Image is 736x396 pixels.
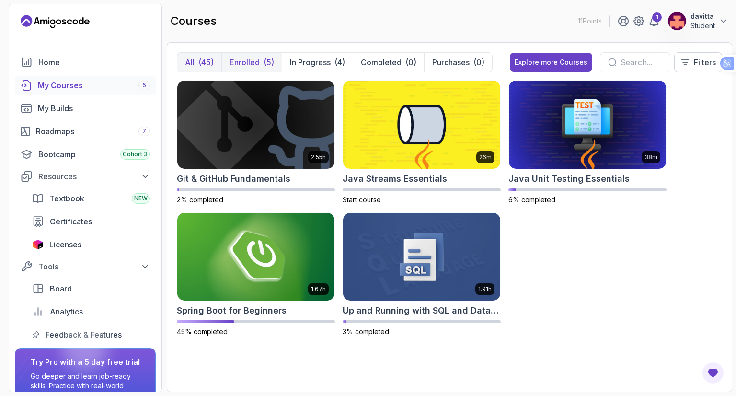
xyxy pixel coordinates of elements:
[50,216,92,227] span: Certificates
[185,57,195,68] p: All
[26,279,156,298] a: board
[49,239,81,250] span: Licenses
[177,327,228,336] span: 45% completed
[142,128,146,135] span: 7
[508,172,630,186] h2: Java Unit Testing Essentials
[361,57,402,68] p: Completed
[694,57,716,68] p: Filters
[123,151,148,158] span: Cohort 3
[171,13,217,29] h2: courses
[478,285,492,293] p: 1.91h
[343,172,447,186] h2: Java Streams Essentials
[432,57,470,68] p: Purchases
[38,57,150,68] div: Home
[311,285,326,293] p: 1.67h
[15,168,156,185] button: Resources
[311,153,326,161] p: 2.55h
[644,153,657,161] p: 38m
[177,213,334,301] img: Spring Boot for Beginners card
[50,306,83,317] span: Analytics
[479,153,492,161] p: 26m
[264,57,274,68] div: (5)
[648,15,660,27] a: 1
[198,57,214,68] div: (45)
[343,304,501,317] h2: Up and Running with SQL and Databases
[282,53,353,72] button: In Progress(4)
[36,126,150,137] div: Roadmaps
[177,81,334,169] img: Git & GitHub Fundamentals card
[668,12,686,30] img: user profile image
[15,99,156,118] a: builds
[621,57,662,68] input: Search...
[15,258,156,275] button: Tools
[38,80,150,91] div: My Courses
[690,12,715,21] p: davitta
[21,14,90,29] a: Landing page
[38,261,150,272] div: Tools
[221,53,282,72] button: Enrolled(5)
[177,196,223,204] span: 2% completed
[26,235,156,254] a: licenses
[343,196,381,204] span: Start course
[343,81,500,169] img: Java Streams Essentials card
[15,76,156,95] a: courses
[667,12,728,31] button: user profile imagedavittaStudent
[38,149,150,160] div: Bootcamp
[334,57,345,68] div: (4)
[343,327,389,336] span: 3% completed
[15,122,156,141] a: roadmaps
[510,53,592,72] button: Explore more Courses
[50,283,72,294] span: Board
[230,57,260,68] p: Enrolled
[515,58,587,67] div: Explore more Courses
[142,82,146,89] span: 5
[177,53,221,72] button: All(45)
[509,81,666,169] img: Java Unit Testing Essentials card
[508,196,555,204] span: 6% completed
[690,21,715,31] p: Student
[32,240,44,249] img: jetbrains icon
[177,172,290,186] h2: Git & GitHub Fundamentals
[405,57,416,68] div: (0)
[343,213,500,301] img: Up and Running with SQL and Databases card
[26,302,156,321] a: analytics
[15,145,156,164] a: bootcamp
[177,304,287,317] h2: Spring Boot for Beginners
[353,53,424,72] button: Completed(0)
[46,329,122,340] span: Feedback & Features
[49,193,84,204] span: Textbook
[26,189,156,208] a: textbook
[290,57,331,68] p: In Progress
[134,195,148,202] span: NEW
[15,53,156,72] a: home
[701,361,724,384] button: Open Feedback Button
[578,16,602,26] p: 11 Points
[38,171,150,182] div: Resources
[674,52,722,72] button: Filters
[26,325,156,344] a: feedback
[424,53,492,72] button: Purchases(0)
[473,57,484,68] div: (0)
[26,212,156,231] a: certificates
[38,103,150,114] div: My Builds
[652,12,662,22] div: 1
